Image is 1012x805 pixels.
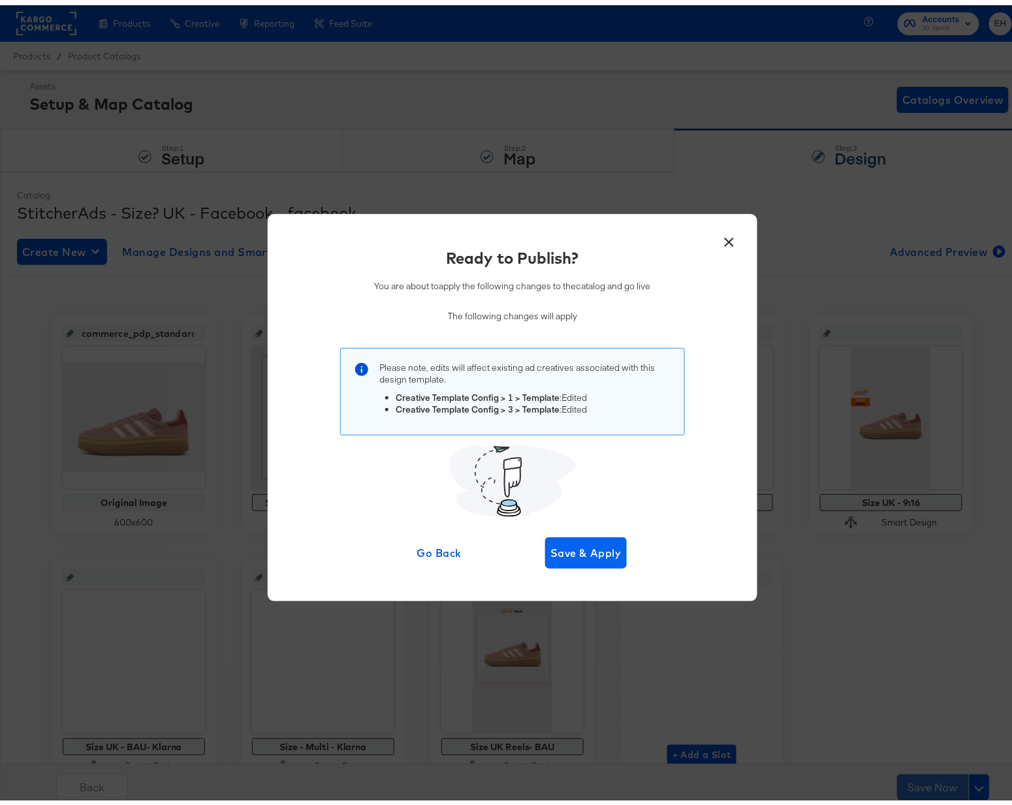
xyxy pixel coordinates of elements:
[550,539,622,557] span: Save & Apply
[718,222,741,245] button: ×
[396,387,671,399] li: : Edited
[396,398,560,410] strong: Creative Template Config > 3 > Template
[375,275,651,287] p: You are about to apply the following changes to the catalog and go live
[404,539,475,557] span: Go Back
[399,532,481,563] button: Go Back
[447,242,579,264] div: Ready to Publish?
[396,387,560,398] strong: Creative Template Config > 1 > Template
[379,356,671,381] p: Please note, edits will affect existing ad creatives associated with this design template .
[375,305,651,317] p: The following changes will apply
[545,532,627,563] button: Save & Apply
[396,398,671,411] li: : Edited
